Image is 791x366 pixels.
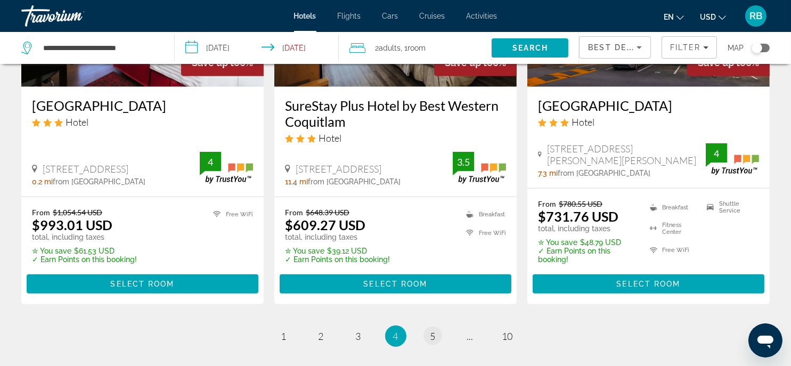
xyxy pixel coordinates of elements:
button: Toggle map [744,43,770,53]
span: Select Room [363,280,427,288]
span: Hotel [319,132,341,144]
p: ✓ Earn Points on this booking! [32,255,137,264]
span: USD [700,13,716,21]
ins: $609.27 USD [285,217,365,233]
span: Select Room [616,280,680,288]
p: $39.12 USD [285,247,390,255]
del: $1,054.54 USD [53,208,102,217]
p: total, including taxes [32,233,137,241]
a: SureStay Plus Hotel by Best Western Coquitlam [285,97,506,129]
mat-select: Sort by [588,41,642,54]
span: 2 [319,330,324,342]
a: [GEOGRAPHIC_DATA] [32,97,253,113]
span: from [GEOGRAPHIC_DATA] [308,177,401,186]
span: [STREET_ADDRESS] [43,163,128,175]
p: ✓ Earn Points on this booking! [538,247,637,264]
span: From [285,208,303,217]
a: [GEOGRAPHIC_DATA] [538,97,759,113]
span: en [664,13,674,21]
nav: Pagination [21,326,770,347]
ins: $731.76 USD [538,208,618,224]
span: 2 [375,40,401,55]
a: Select Room [27,276,258,288]
span: [STREET_ADDRESS][PERSON_NAME][PERSON_NAME] [547,143,706,166]
span: RB [749,11,762,21]
li: Free WiFi [645,242,702,258]
span: Best Deals [588,43,643,52]
li: Breakfast [645,199,702,215]
span: from [GEOGRAPHIC_DATA] [53,177,145,186]
span: Hotel [66,116,88,128]
button: Travelers: 2 adults, 0 children [339,32,492,64]
button: Select Room [27,274,258,294]
li: Breakfast [461,208,506,221]
span: 7.3 mi [538,169,558,177]
span: 5 [430,330,436,342]
span: [STREET_ADDRESS] [296,163,381,175]
button: Filters [662,36,717,59]
p: total, including taxes [285,233,390,241]
span: Filter [670,43,700,52]
span: Room [407,44,426,52]
div: 3 star Hotel [285,132,506,144]
span: Adults [379,44,401,52]
span: 0.2 mi [32,177,53,186]
button: Select Room [280,274,511,294]
p: $48.79 USD [538,238,637,247]
li: Free WiFi [208,208,253,221]
iframe: Button to launch messaging window [748,323,782,357]
div: 4 [200,156,221,168]
div: 3 star Hotel [32,116,253,128]
img: TrustYou guest rating badge [706,143,759,175]
span: Select Room [110,280,174,288]
span: 1 [281,330,287,342]
span: from [GEOGRAPHIC_DATA] [558,169,650,177]
span: , 1 [401,40,426,55]
p: total, including taxes [538,224,637,233]
button: Select Room [533,274,764,294]
a: Cruises [420,12,445,20]
li: Free WiFi [461,226,506,240]
div: 3 star Hotel [538,116,759,128]
button: User Menu [742,5,770,27]
li: Fitness Center [645,221,702,237]
span: ✮ You save [538,238,577,247]
img: TrustYou guest rating badge [453,152,506,183]
span: 3 [356,330,361,342]
ins: $993.01 USD [32,217,112,233]
li: Shuttle Service [702,199,759,215]
span: Search [512,44,549,52]
span: ✮ You save [32,247,71,255]
span: From [32,208,50,217]
a: Cars [382,12,398,20]
a: Hotels [294,12,316,20]
span: Map [728,40,744,55]
a: Select Room [533,276,764,288]
p: ✓ Earn Points on this booking! [285,255,390,264]
a: Travorium [21,2,128,30]
button: Change currency [700,9,726,25]
button: Change language [664,9,684,25]
input: Search hotel destination [42,40,158,56]
a: Flights [338,12,361,20]
button: Search [492,38,568,58]
a: Select Room [280,276,511,288]
a: Activities [467,12,498,20]
span: 10 [502,330,513,342]
span: From [538,199,556,208]
img: TrustYou guest rating badge [200,152,253,183]
span: 4 [393,330,398,342]
span: Hotel [572,116,594,128]
del: $780.55 USD [559,199,602,208]
div: 3.5 [453,156,474,168]
span: ... [467,330,474,342]
span: 11.4 mi [285,177,308,186]
del: $648.39 USD [306,208,349,217]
